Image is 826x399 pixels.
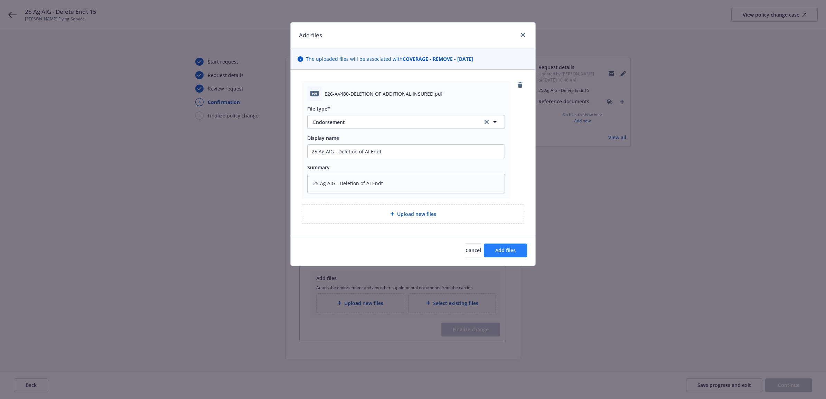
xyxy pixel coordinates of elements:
[397,210,436,218] span: Upload new files
[403,56,473,62] strong: COVERAGE - REMOVE - [DATE]
[482,118,491,126] a: clear selection
[302,204,524,224] div: Upload new files
[484,244,527,257] button: Add files
[307,135,339,141] span: Display name
[466,247,481,254] span: Cancel
[308,145,505,158] input: Add display name here...
[519,31,527,39] a: close
[299,31,322,40] h1: Add files
[307,115,505,129] button: Endorsementclear selection
[516,81,524,89] a: remove
[307,174,505,193] textarea: 25 Ag AIG - Deletion of AI Endt
[325,90,443,97] span: E26-AV480-DELETION OF ADDITIONAL INSURED.pdf
[466,244,481,257] button: Cancel
[310,91,319,96] span: pdf
[307,164,330,171] span: Summary
[313,118,473,126] span: Endorsement
[306,55,473,63] span: The uploaded files will be associated with
[307,105,330,112] span: File type*
[495,247,516,254] span: Add files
